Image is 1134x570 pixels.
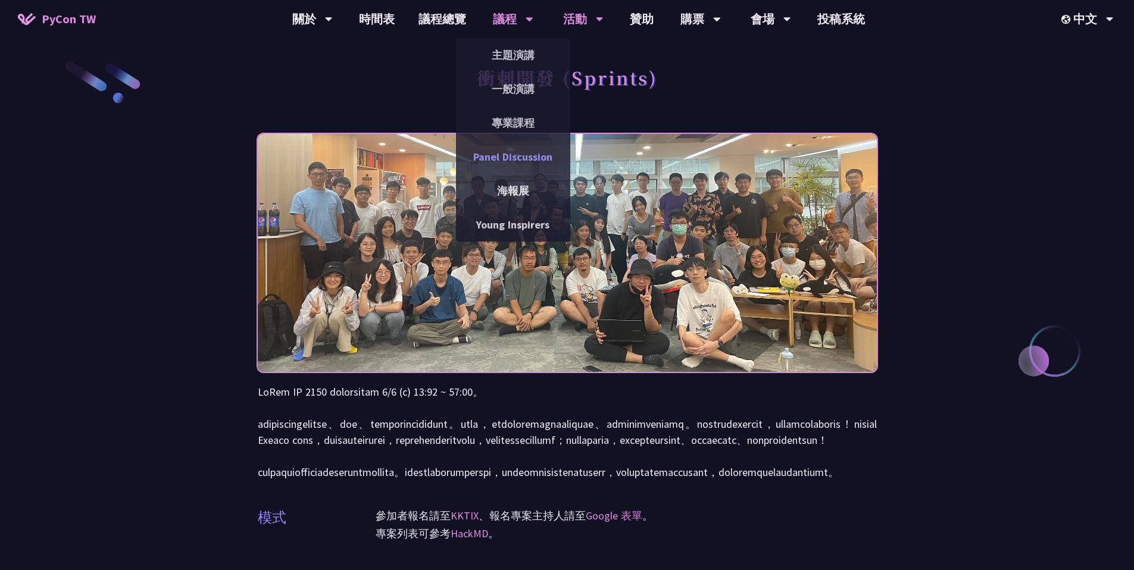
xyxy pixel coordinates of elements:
span: PyCon TW [42,10,96,28]
img: Home icon of PyCon TW 2025 [18,13,36,25]
a: HackMD [451,527,488,540]
p: 專案列表可參考 。 [376,525,877,543]
p: 參加者報名請至 、報名專案主持人請至 。 [376,507,877,525]
a: PyCon TW [6,4,108,34]
a: KKTIX [451,509,479,522]
img: Photo of PyCon Taiwan Sprints [258,102,877,404]
a: Google 表單 [586,509,642,522]
p: LoRem IP 2150 dolorsitam 6/6 (c) 13:92 ~ 57:00。 adipiscingelitse、doe、temporincididunt。utla，etdolo... [258,384,877,480]
a: 一般演講 [456,75,570,103]
a: 主題演講 [456,41,570,69]
img: Locale Icon [1061,15,1073,24]
a: 專業課程 [456,109,570,137]
a: 海報展 [456,177,570,205]
p: 模式 [258,507,286,528]
a: Panel Discussion [456,143,570,171]
a: Young Inspirers [456,211,570,239]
